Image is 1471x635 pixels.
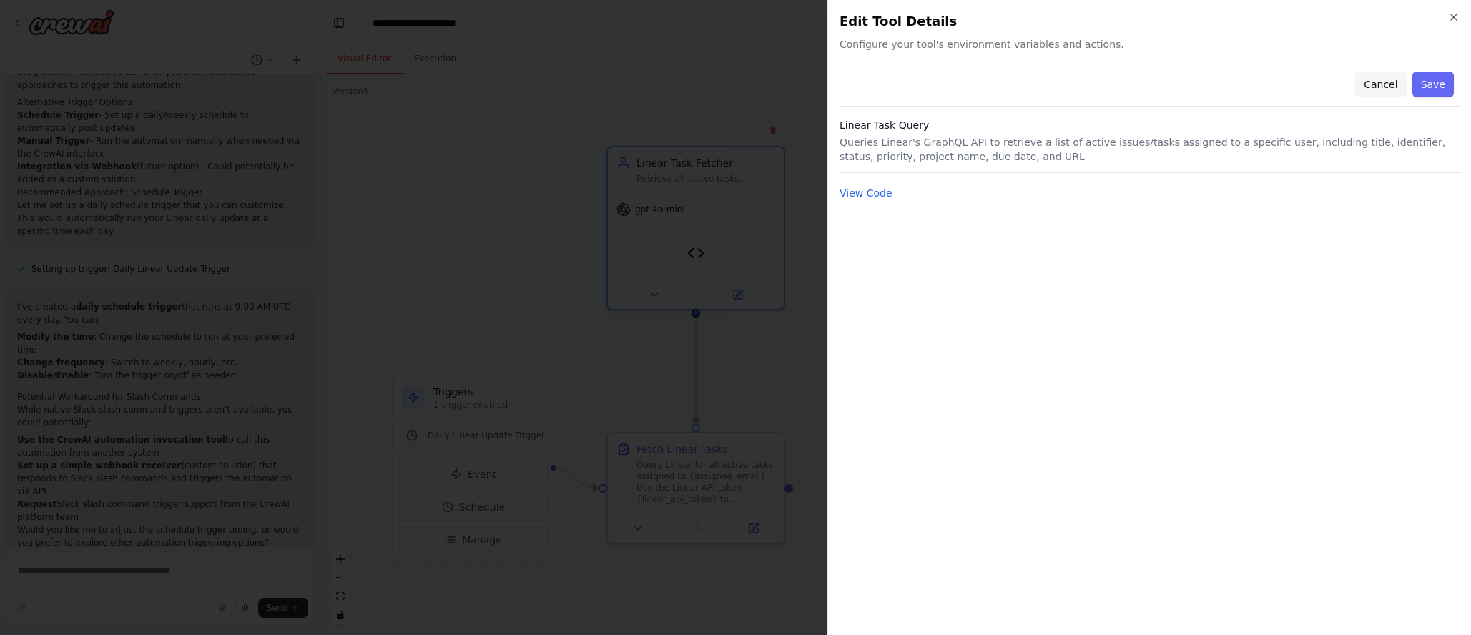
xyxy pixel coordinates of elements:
[1412,72,1454,97] button: Save
[840,118,1460,132] h3: Linear Task Query
[1355,72,1406,97] button: Cancel
[840,37,1460,51] span: Configure your tool's environment variables and actions.
[840,11,1460,31] h2: Edit Tool Details
[840,135,1460,164] p: Queries Linear's GraphQL API to retrieve a list of active issues/tasks assigned to a specific use...
[840,186,892,200] button: View Code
